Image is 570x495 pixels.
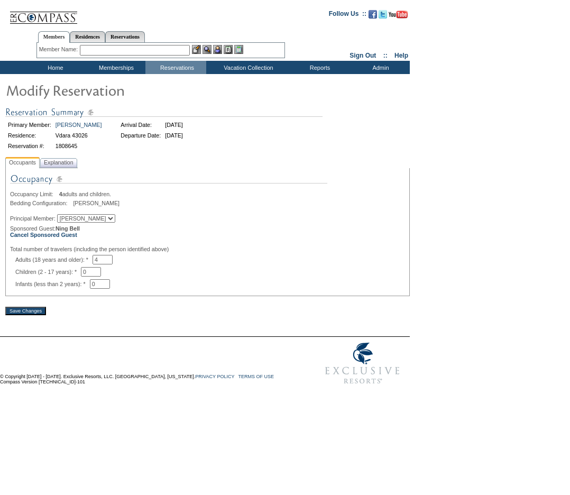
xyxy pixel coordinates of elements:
[349,61,410,74] td: Admin
[389,13,408,20] a: Subscribe to our YouTube Channel
[73,200,119,206] span: [PERSON_NAME]
[315,337,410,390] img: Exclusive Resorts
[213,45,222,54] img: Impersonate
[15,281,90,287] span: Infants (less than 2 years): *
[369,10,377,19] img: Become our fan on Facebook
[192,45,201,54] img: b_edit.gif
[56,225,80,232] span: Ning Bell
[5,106,323,119] img: Reservation Summary
[203,45,212,54] img: View
[195,374,234,379] a: PRIVACY POLICY
[85,61,145,74] td: Memberships
[5,307,46,315] input: Save Changes
[56,122,102,128] a: [PERSON_NAME]
[105,31,145,42] a: Reservations
[163,131,185,140] td: [DATE]
[54,131,104,140] td: Vdara 43026
[15,256,93,263] span: Adults (18 years and older): *
[369,13,377,20] a: Become our fan on Facebook
[10,225,405,238] div: Sponsored Guest:
[10,232,77,238] a: Cancel Sponsored Guest
[350,52,376,59] a: Sign Out
[145,61,206,74] td: Reservations
[24,61,85,74] td: Home
[9,3,78,24] img: Compass Home
[224,45,233,54] img: Reservations
[10,172,327,191] img: Occupancy
[10,215,56,222] span: Principal Member:
[54,141,104,151] td: 1808645
[42,157,76,168] span: Explanation
[5,79,217,100] img: Modify Reservation
[389,11,408,19] img: Subscribe to our YouTube Channel
[10,200,71,206] span: Bedding Configuration:
[10,246,405,252] div: Total number of travelers (including the person identified above)
[6,131,53,140] td: Residence:
[59,191,62,197] span: 4
[238,374,274,379] a: TERMS OF USE
[10,191,58,197] span: Occupancy Limit:
[394,52,408,59] a: Help
[70,31,105,42] a: Residences
[379,10,387,19] img: Follow us on Twitter
[379,13,387,20] a: Follow us on Twitter
[7,157,38,168] span: Occupants
[119,120,162,130] td: Arrival Date:
[163,120,185,130] td: [DATE]
[39,45,80,54] div: Member Name:
[288,61,349,74] td: Reports
[234,45,243,54] img: b_calculator.gif
[38,31,70,43] a: Members
[119,131,162,140] td: Departure Date:
[15,269,81,275] span: Children (2 - 17 years): *
[10,191,405,197] div: adults and children.
[206,61,288,74] td: Vacation Collection
[383,52,388,59] span: ::
[6,141,53,151] td: Reservation #:
[329,9,366,22] td: Follow Us ::
[6,120,53,130] td: Primary Member:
